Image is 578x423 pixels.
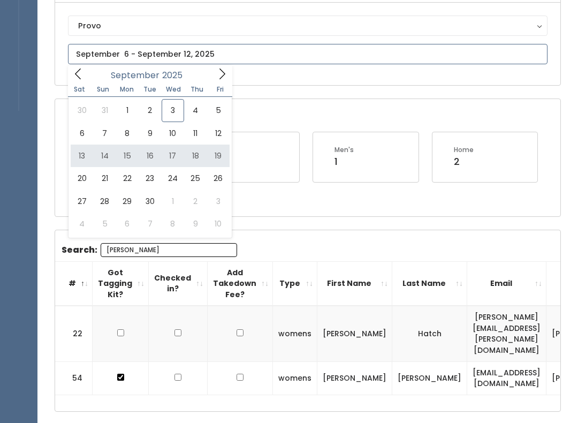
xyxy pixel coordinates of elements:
span: September 17, 2025 [162,145,184,167]
td: [PERSON_NAME] [317,306,392,361]
span: September 1, 2025 [116,99,139,122]
th: Email: activate to sort column ascending [467,261,546,306]
span: September 12, 2025 [207,122,229,145]
span: September 6, 2025 [71,122,93,145]
span: September 15, 2025 [116,145,139,167]
span: September 22, 2025 [116,167,139,190]
span: September 14, 2025 [93,145,116,167]
th: Add Takedown Fee?: activate to sort column ascending [208,261,273,306]
span: September 16, 2025 [139,145,161,167]
span: October 5, 2025 [93,213,116,235]
span: October 1, 2025 [162,190,184,213]
span: Sun [92,86,115,93]
span: September 5, 2025 [207,99,229,122]
span: September 19, 2025 [207,145,229,167]
span: September 13, 2025 [71,145,93,167]
span: Wed [162,86,185,93]
span: September 8, 2025 [116,122,139,145]
span: October 6, 2025 [116,213,139,235]
th: First Name: activate to sort column ascending [317,261,392,306]
th: Checked in?: activate to sort column ascending [149,261,208,306]
span: September 18, 2025 [184,145,207,167]
span: Sat [68,86,92,93]
td: womens [273,306,317,361]
span: October 8, 2025 [162,213,184,235]
div: 2 [454,155,474,169]
span: September 2, 2025 [139,99,161,122]
input: Search: [101,243,237,257]
span: October 10, 2025 [207,213,229,235]
span: October 2, 2025 [184,190,207,213]
span: August 31, 2025 [93,99,116,122]
span: September [111,71,159,80]
span: Mon [115,86,139,93]
div: 1 [334,155,354,169]
td: [PERSON_NAME][EMAIL_ADDRESS][PERSON_NAME][DOMAIN_NAME] [467,306,546,361]
span: September 10, 2025 [162,122,184,145]
span: September 25, 2025 [184,167,207,190]
span: September 30, 2025 [139,190,161,213]
span: September 21, 2025 [93,167,116,190]
td: [PERSON_NAME] [317,361,392,395]
span: September 20, 2025 [71,167,93,190]
span: October 4, 2025 [71,213,93,235]
span: September 27, 2025 [71,190,93,213]
span: October 9, 2025 [184,213,207,235]
div: Men's [334,145,354,155]
td: Hatch [392,306,467,361]
td: [EMAIL_ADDRESS][DOMAIN_NAME] [467,361,546,395]
span: September 7, 2025 [93,122,116,145]
span: Fri [209,86,232,93]
th: #: activate to sort column descending [55,261,93,306]
span: Thu [185,86,209,93]
button: Provo [68,16,547,36]
span: September 24, 2025 [162,167,184,190]
span: October 3, 2025 [207,190,229,213]
span: September 3, 2025 [162,99,184,122]
input: Year [159,69,192,82]
th: Last Name: activate to sort column ascending [392,261,467,306]
span: September 11, 2025 [184,122,207,145]
span: October 7, 2025 [139,213,161,235]
td: womens [273,361,317,395]
th: Got Tagging Kit?: activate to sort column ascending [93,261,149,306]
span: Tue [138,86,162,93]
td: 22 [55,306,93,361]
div: Home [454,145,474,155]
span: September 4, 2025 [184,99,207,122]
input: September 6 - September 12, 2025 [68,44,547,64]
span: September 26, 2025 [207,167,229,190]
label: Search: [62,243,237,257]
div: Provo [78,20,537,32]
span: September 23, 2025 [139,167,161,190]
th: Type: activate to sort column ascending [273,261,317,306]
span: August 30, 2025 [71,99,93,122]
td: 54 [55,361,93,395]
span: September 28, 2025 [93,190,116,213]
td: [PERSON_NAME] [392,361,467,395]
span: September 9, 2025 [139,122,161,145]
span: September 29, 2025 [116,190,139,213]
